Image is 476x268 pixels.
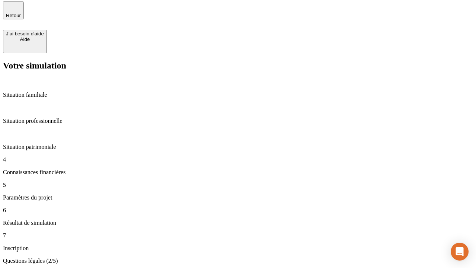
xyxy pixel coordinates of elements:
p: Connaissances financières [3,169,473,176]
p: 7 [3,232,473,239]
button: J’ai besoin d'aideAide [3,30,47,53]
p: Paramètres du projet [3,194,473,201]
div: J’ai besoin d'aide [6,31,44,36]
p: Questions légales (2/5) [3,258,473,264]
p: 5 [3,182,473,188]
p: Résultat de simulation [3,220,473,226]
span: Retour [6,13,21,18]
p: Situation patrimoniale [3,144,473,150]
p: Inscription [3,245,473,252]
h2: Votre simulation [3,61,473,71]
p: Situation professionnelle [3,118,473,124]
div: Aide [6,36,44,42]
p: 6 [3,207,473,214]
p: Situation familiale [3,92,473,98]
button: Retour [3,1,24,19]
p: 4 [3,156,473,163]
div: Open Intercom Messenger [451,243,469,261]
